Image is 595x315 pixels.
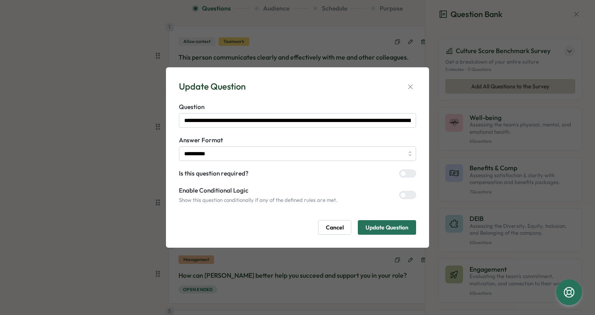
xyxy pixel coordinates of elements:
[179,197,338,204] p: Show this question conditionally if any of the defined rules are met.
[179,80,246,93] div: Update Question
[179,136,416,145] label: Answer Format
[179,169,249,178] label: Is this question required?
[179,186,338,195] label: Enable Conditional Logic
[326,221,344,234] span: Cancel
[318,220,351,235] button: Cancel
[358,220,416,235] button: Update Question
[179,103,416,111] label: Question
[365,221,408,234] span: Update Question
